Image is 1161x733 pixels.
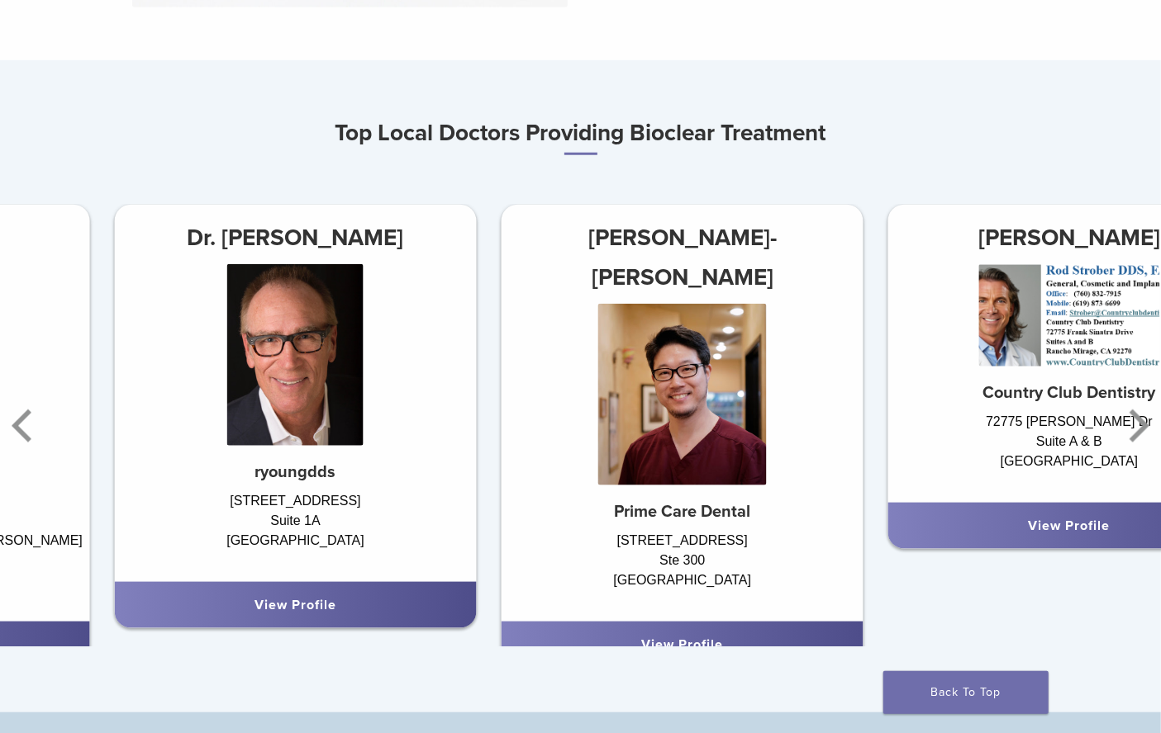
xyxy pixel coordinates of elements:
strong: Prime Care Dental [614,502,750,522]
div: [STREET_ADDRESS] Suite 1A [GEOGRAPHIC_DATA] [114,491,476,565]
a: View Profile [1029,518,1111,534]
img: Dr. Rod Strober [979,264,1160,366]
img: Dr. Han-Tae Choi [598,304,767,485]
div: [STREET_ADDRESS] Ste 300 [GEOGRAPHIC_DATA] [502,531,864,605]
h3: Dr. [PERSON_NAME] [114,218,476,258]
h3: [PERSON_NAME]-[PERSON_NAME] [502,218,864,297]
strong: Country Club Dentistry [983,383,1156,403]
a: View Profile [255,597,336,613]
button: Previous [8,376,41,475]
a: View Profile [641,636,723,653]
a: Back To Top [883,671,1049,714]
button: Next [1120,376,1153,475]
strong: ryoungdds [255,462,336,482]
img: Dr. Richard Young [227,264,364,446]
